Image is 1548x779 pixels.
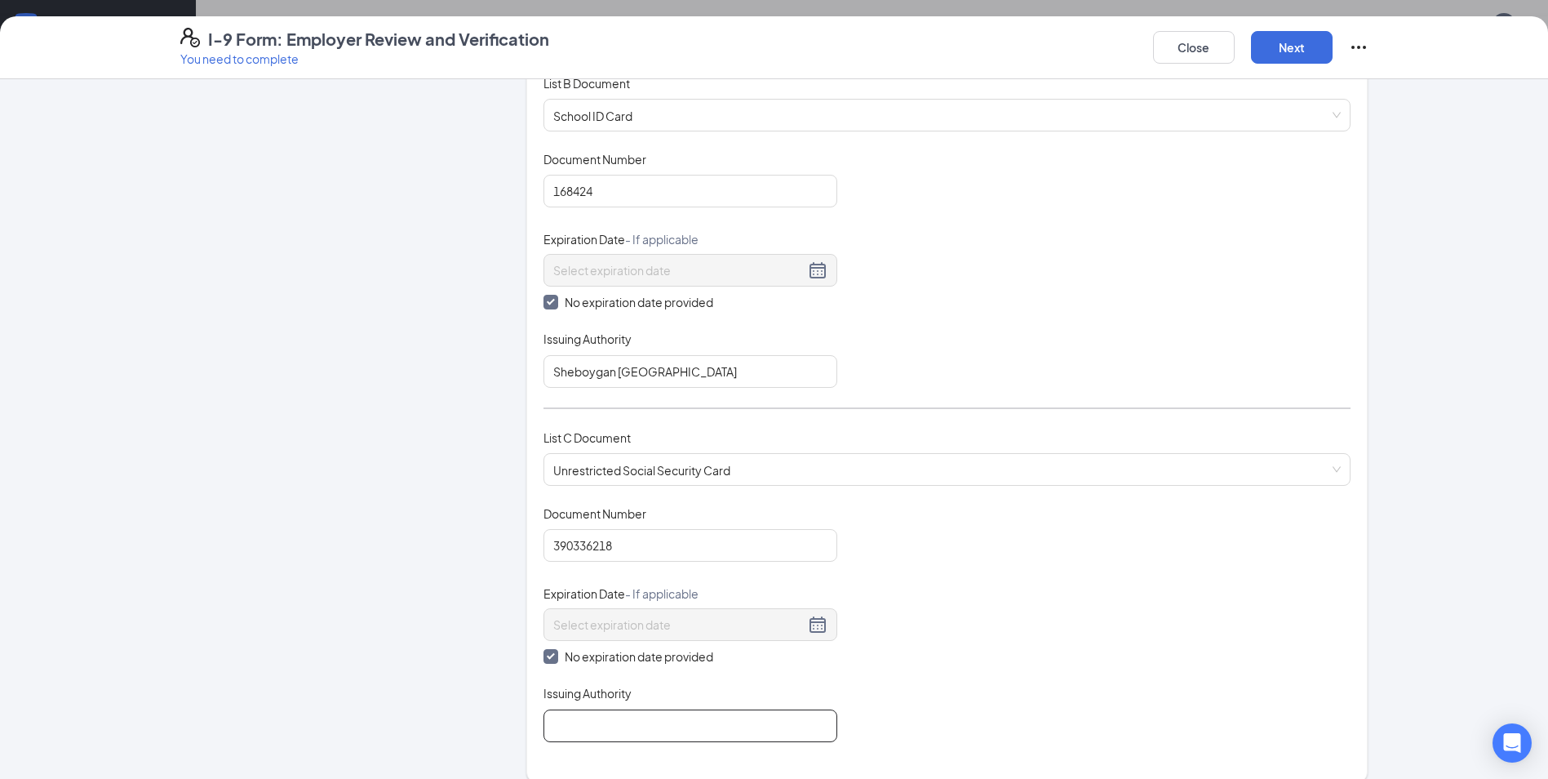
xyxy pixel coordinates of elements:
[543,430,631,445] span: List C Document
[543,151,646,167] span: Document Number
[553,100,1341,131] span: School ID Card
[553,454,1341,485] span: Unrestricted Social Security Card
[553,616,805,634] input: Select expiration date
[1251,31,1333,64] button: Next
[1153,31,1235,64] button: Close
[208,28,549,51] h4: I-9 Form: Employer Review and Verification
[625,232,699,247] span: - If applicable
[180,28,200,47] svg: FormI9EVerifyIcon
[543,231,699,247] span: Expiration Date
[625,586,699,601] span: - If applicable
[180,51,549,67] p: You need to complete
[558,648,720,665] span: No expiration date provided
[1349,38,1368,57] svg: Ellipses
[543,76,630,91] span: List B Document
[1493,723,1532,763] div: Open Intercom Messenger
[543,505,646,522] span: Document Number
[543,585,699,602] span: Expiration Date
[543,685,632,701] span: Issuing Authority
[553,261,805,279] input: Select expiration date
[543,331,632,347] span: Issuing Authority
[558,293,720,311] span: No expiration date provided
